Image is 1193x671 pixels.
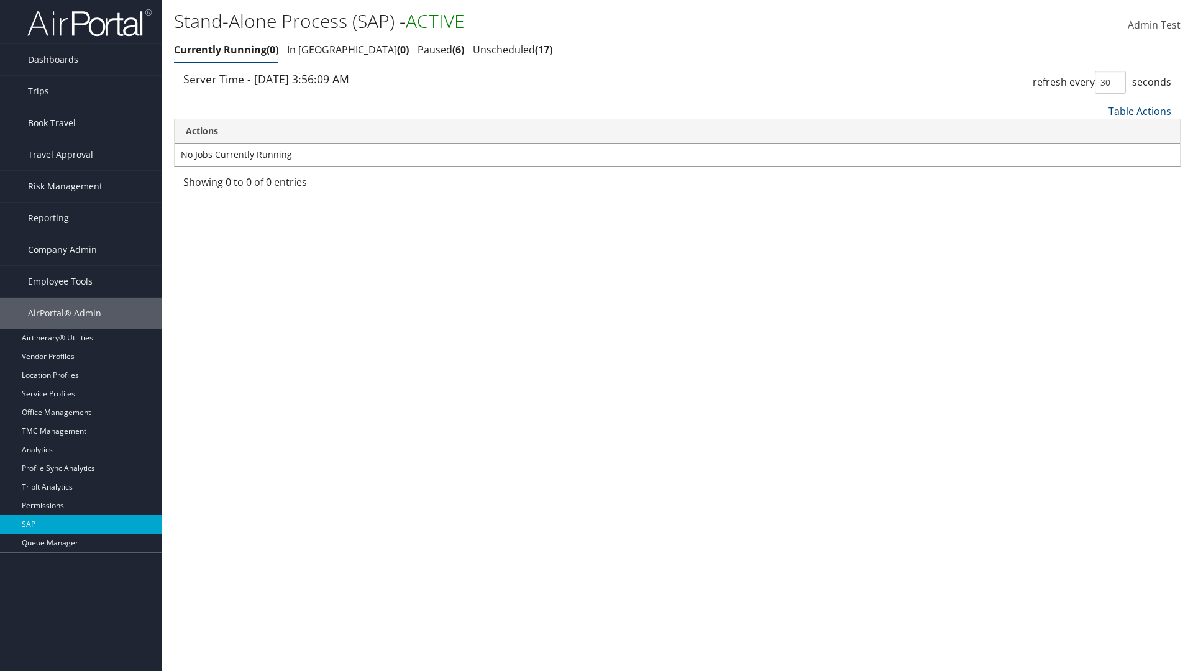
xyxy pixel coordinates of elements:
[174,43,278,57] a: Currently Running0
[183,71,668,87] div: Server Time - [DATE] 3:56:09 AM
[1132,75,1171,89] span: seconds
[1128,18,1181,32] span: Admin Test
[174,8,845,34] h1: Stand-Alone Process (SAP) -
[287,43,409,57] a: In [GEOGRAPHIC_DATA]0
[1128,6,1181,45] a: Admin Test
[406,8,465,34] span: ACTIVE
[28,234,97,265] span: Company Admin
[267,43,278,57] span: 0
[27,8,152,37] img: airportal-logo.png
[28,44,78,75] span: Dashboards
[1033,75,1095,89] span: refresh every
[175,119,1180,144] th: Actions
[535,43,552,57] span: 17
[28,107,76,139] span: Book Travel
[1108,104,1171,118] a: Table Actions
[28,266,93,297] span: Employee Tools
[28,203,69,234] span: Reporting
[418,43,464,57] a: Paused6
[28,139,93,170] span: Travel Approval
[473,43,552,57] a: Unscheduled17
[28,298,101,329] span: AirPortal® Admin
[183,175,416,196] div: Showing 0 to 0 of 0 entries
[175,144,1180,166] td: No Jobs Currently Running
[28,171,103,202] span: Risk Management
[452,43,464,57] span: 6
[397,43,409,57] span: 0
[28,76,49,107] span: Trips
